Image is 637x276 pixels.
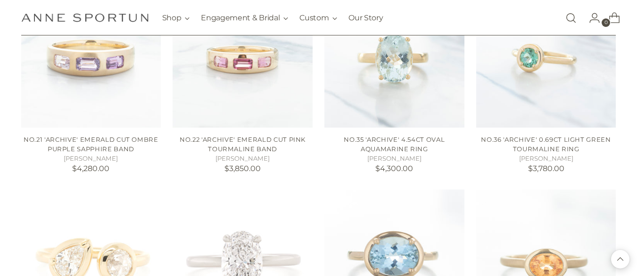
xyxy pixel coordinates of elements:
button: Custom [299,8,337,28]
a: Go to the account page [581,9,600,27]
a: No.21 'Archive' Emerald Cut Ombre Purple Sapphire Band [24,136,158,153]
span: $4,300.00 [375,164,413,173]
a: No.36 'Archive' 0.69ct Light Green Tourmaline Ring [481,136,611,153]
h5: [PERSON_NAME] [324,154,464,164]
a: Open search modal [562,9,580,27]
button: Engagement & Bridal [201,8,288,28]
a: No.22 'Archive' Emerald Cut Pink Tourmaline Band [180,136,306,153]
button: Back to top [611,250,629,268]
h5: [PERSON_NAME] [476,154,616,164]
span: $3,780.00 [528,164,564,173]
h5: [PERSON_NAME] [21,154,161,164]
a: Our Story [348,8,383,28]
a: No.35 'Archive' 4.54ct Oval Aquamarine Ring [344,136,445,153]
button: Shop [162,8,190,28]
span: $4,280.00 [72,164,109,173]
span: 0 [602,18,610,27]
a: Open cart modal [601,9,620,27]
span: $3,850.00 [224,164,261,173]
a: Anne Sportun Fine Jewellery [21,13,149,22]
h5: [PERSON_NAME] [173,154,313,164]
